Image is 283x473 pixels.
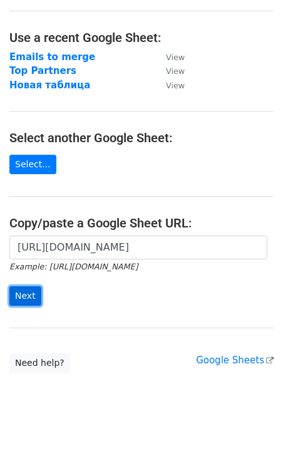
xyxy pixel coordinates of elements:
[9,80,90,91] a: Новая таблица
[9,65,76,76] a: Top Partners
[9,130,274,145] h4: Select another Google Sheet:
[153,80,185,91] a: View
[220,413,283,473] div: Виджет чата
[9,353,70,373] a: Need help?
[9,236,267,259] input: Paste your Google Sheet URL here
[9,216,274,231] h4: Copy/paste a Google Sheet URL:
[9,30,274,45] h4: Use a recent Google Sheet:
[220,413,283,473] iframe: Chat Widget
[9,51,95,63] a: Emails to merge
[9,262,138,271] small: Example: [URL][DOMAIN_NAME]
[166,66,185,76] small: View
[9,286,41,306] input: Next
[166,53,185,62] small: View
[153,65,185,76] a: View
[166,81,185,90] small: View
[196,355,274,366] a: Google Sheets
[153,51,185,63] a: View
[9,155,56,174] a: Select...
